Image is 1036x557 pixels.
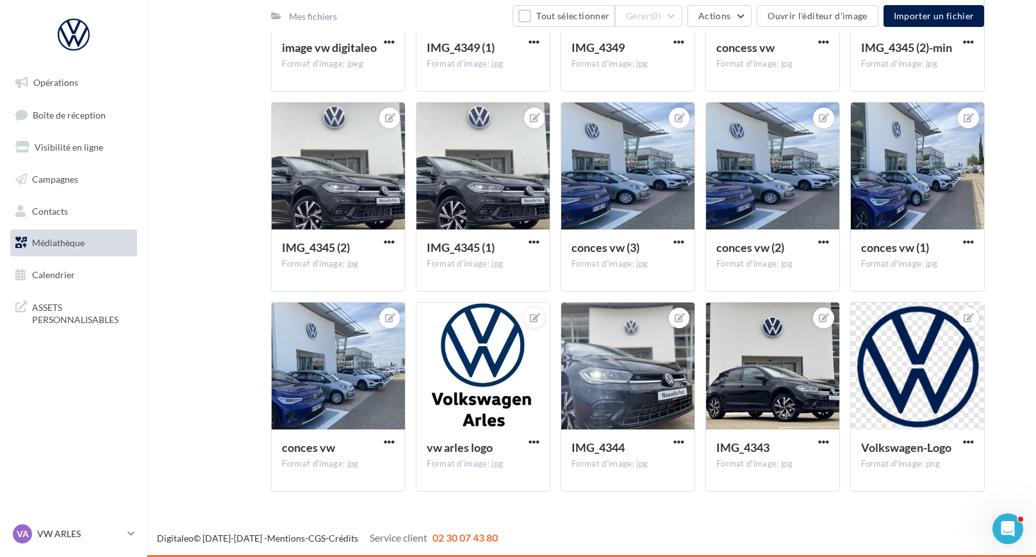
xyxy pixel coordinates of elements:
[698,10,730,21] span: Actions
[716,258,829,270] div: Format d'image: jpg
[8,229,140,256] a: Médiathèque
[157,533,193,544] a: Digitaleo
[329,533,358,544] a: Crédits
[37,528,122,540] p: VW ARLES
[282,440,335,454] span: conces vw
[8,166,140,193] a: Campagnes
[8,101,140,129] a: Boîte de réception
[432,531,498,544] span: 02 30 07 43 80
[427,240,495,254] span: IMG_4345 (1)
[427,58,539,70] div: Format d'image: jpg
[8,198,140,225] a: Contacts
[571,440,625,454] span: IMG_4344
[716,458,829,470] div: Format d'image: jpg
[267,533,305,544] a: Mentions
[289,10,337,23] div: Mes fichiers
[8,134,140,161] a: Visibilité en ligne
[716,40,775,54] span: concess vw
[282,258,395,270] div: Format d'image: jpg
[32,237,85,248] span: Médiathèque
[427,258,539,270] div: Format d'image: jpg
[282,240,350,254] span: IMG_4345 (2)
[32,299,132,326] span: ASSETS PERSONNALISABLES
[17,528,29,540] span: VA
[687,5,752,27] button: Actions
[282,40,377,54] span: image vw digitaleo
[32,205,68,216] span: Contacts
[571,58,684,70] div: Format d'image: jpg
[861,440,951,454] span: Volkswagen-Logo
[32,269,75,280] span: Calendrier
[615,5,682,27] button: Gérer(0)
[650,11,661,21] span: (0)
[157,533,498,544] span: © [DATE]-[DATE] - - -
[716,440,769,454] span: IMG_4343
[308,533,325,544] a: CGS
[757,5,878,27] button: Ouvrir l'éditeur d'image
[513,5,615,27] button: Tout sélectionner
[35,142,103,153] span: Visibilité en ligne
[33,109,106,120] span: Boîte de réception
[884,5,985,27] button: Importer un fichier
[282,458,395,470] div: Format d'image: jpg
[861,240,929,254] span: conces vw (1)
[571,258,684,270] div: Format d'image: jpg
[716,58,829,70] div: Format d'image: jpg
[370,531,427,544] span: Service client
[32,174,78,185] span: Campagnes
[571,40,625,54] span: IMG_4349
[427,40,495,54] span: IMG_4349 (1)
[10,522,137,546] a: VA VW ARLES
[861,40,952,54] span: IMG_4345 (2)-min
[427,440,493,454] span: vw arles logo
[716,240,784,254] span: conces vw (2)
[861,258,974,270] div: Format d'image: jpg
[282,58,395,70] div: Format d'image: jpeg
[427,458,539,470] div: Format d'image: jpg
[8,69,140,96] a: Opérations
[992,513,1023,544] iframe: Intercom live chat
[861,458,974,470] div: Format d'image: png
[33,77,78,88] span: Opérations
[861,58,974,70] div: Format d'image: jpg
[571,240,639,254] span: conces vw (3)
[571,458,684,470] div: Format d'image: jpg
[8,294,140,331] a: ASSETS PERSONNALISABLES
[8,262,140,288] a: Calendrier
[894,10,974,21] span: Importer un fichier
